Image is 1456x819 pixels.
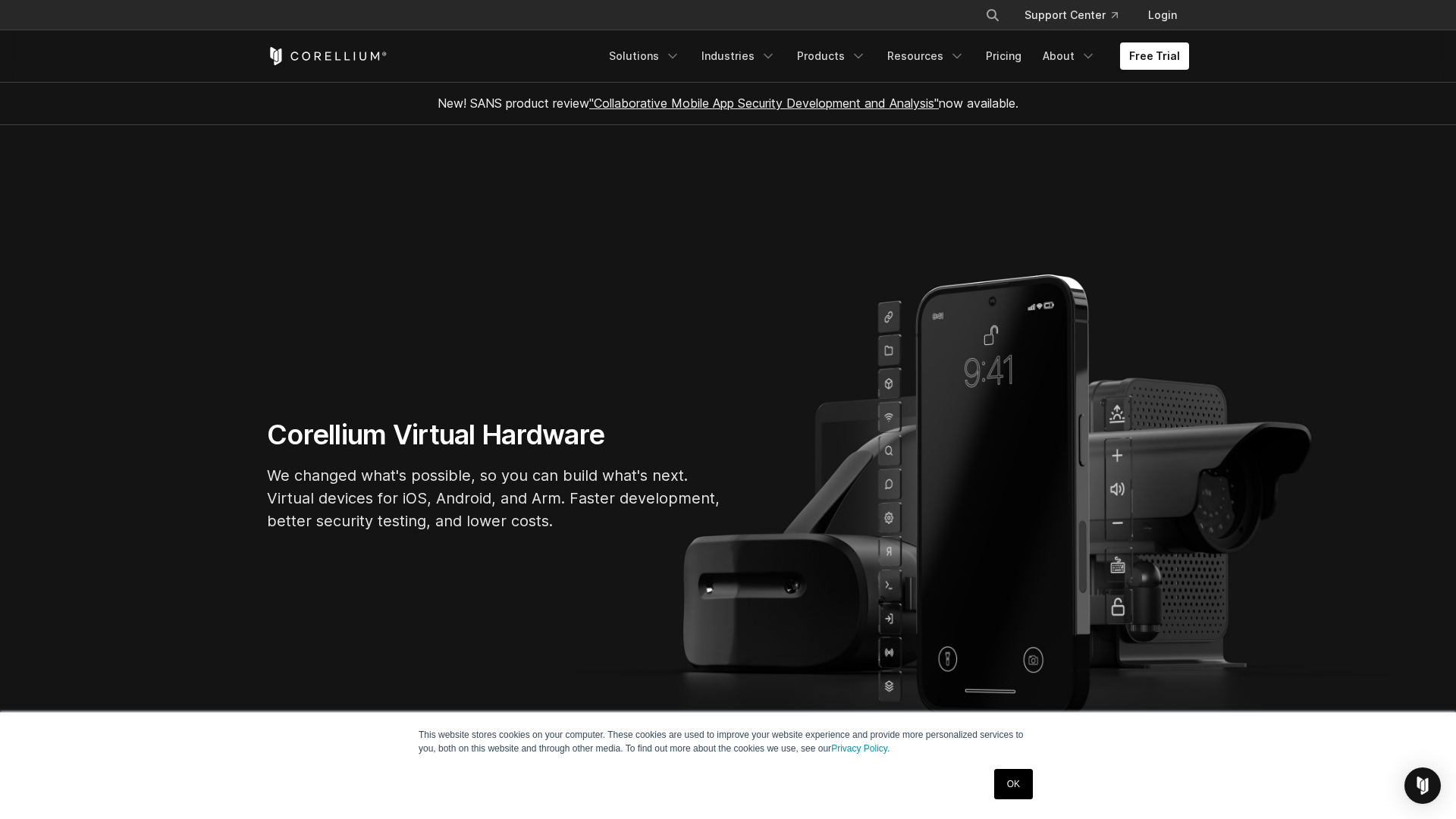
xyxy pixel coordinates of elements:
a: About [1034,42,1105,70]
a: Support Center [1012,2,1130,29]
span: New! SANS product review now available. [438,96,1018,111]
h1: Corellium Virtual Hardware [267,418,722,452]
button: Search [979,2,1006,29]
a: Products [788,42,875,70]
a: Solutions [600,42,689,70]
p: This website stores cookies on your computer. These cookies are used to improve your website expe... [419,728,1037,755]
a: Corellium Home [267,47,388,65]
p: We changed what's possible, so you can build what's next. Virtual devices for iOS, Android, and A... [267,464,722,532]
a: Resources [878,42,974,70]
a: Pricing [977,42,1031,70]
a: Free Trial [1120,42,1189,70]
div: Open Intercom Messenger [1404,767,1441,804]
div: Navigation Menu [600,42,1189,70]
div: Navigation Menu [967,2,1189,29]
a: Login [1136,2,1189,29]
a: Industries [692,42,785,70]
a: OK [994,769,1033,799]
a: "Collaborative Mobile App Security Development and Analysis" [589,96,939,111]
a: Privacy Policy. [831,743,890,754]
